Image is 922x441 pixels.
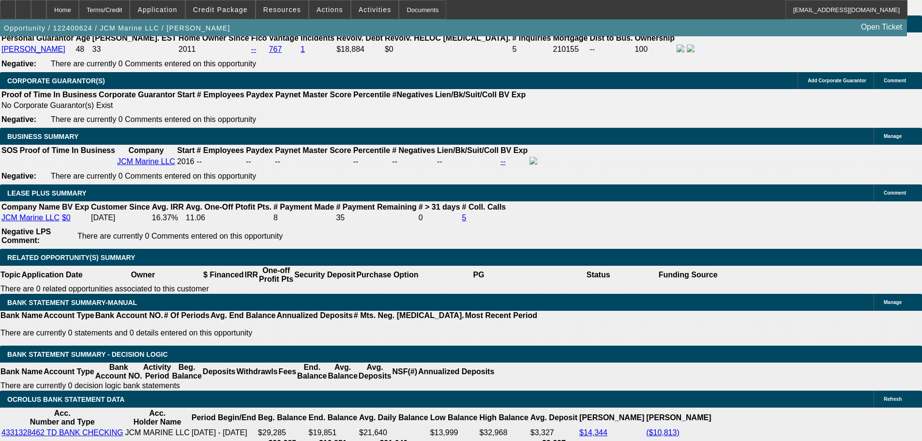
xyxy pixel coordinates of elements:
[677,45,684,52] img: facebook-icon.png
[419,266,538,284] th: PG
[392,363,418,381] th: NSF(#)
[177,91,195,99] b: Start
[351,0,399,19] button: Activities
[884,78,906,83] span: Comment
[275,157,351,166] div: --
[177,156,195,167] td: 2016
[51,115,256,123] span: There are currently 0 Comments entered on this opportunity
[499,91,526,99] b: BV Exp
[437,156,499,167] td: --
[1,409,123,427] th: Acc. Number and Type
[202,363,236,381] th: Deposits
[7,254,135,261] span: RELATED OPPORTUNITY(S) SUMMARY
[210,311,276,320] th: Avg. End Balance
[1,115,36,123] b: Negative:
[143,363,172,381] th: Activity Period
[263,6,301,14] span: Resources
[1,228,51,244] b: Negative LPS Comment:
[7,299,137,306] span: BANK STATEMENT SUMMARY-MANUAL
[646,428,680,437] a: ($10,813)
[137,6,177,14] span: Application
[435,91,497,99] b: Lien/Bk/Suit/Coll
[258,266,294,284] th: One-off Profit Pts
[251,34,267,42] b: Fico
[7,77,105,85] span: CORPORATE GUARANTOR(S)
[273,203,334,211] b: # Payment Made
[7,189,87,197] span: LEASE PLUS SUMMARY
[579,409,645,427] th: [PERSON_NAME]
[1,90,97,100] th: Proof of Time In Business
[553,34,588,42] b: Mortgage
[75,44,91,55] td: 48
[92,44,177,55] td: 33
[19,146,116,155] th: Proof of Time In Business
[359,409,429,427] th: Avg. Daily Balance
[276,311,353,320] th: Annualized Deposits
[1,203,60,211] b: Company Name
[589,44,634,55] td: --
[186,0,255,19] button: Credit Package
[1,213,60,222] a: JCM Marine LLC
[117,157,175,166] a: JCM Marine LLC
[530,428,578,438] td: $3,327
[479,409,529,427] th: High Balance
[301,45,305,53] a: 1
[171,363,202,381] th: Beg. Balance
[356,266,419,284] th: Purchase Option
[273,213,334,223] td: 8
[191,428,257,438] td: [DATE] - [DATE]
[658,266,718,284] th: Funding Source
[244,266,258,284] th: IRR
[359,428,429,438] td: $21,640
[462,213,467,222] a: 5
[124,428,190,438] td: JCM MARINE LLC
[128,146,164,154] b: Company
[418,363,495,381] th: Annualized Deposits
[95,311,164,320] th: Bank Account NO.
[1,172,36,180] b: Negative:
[512,44,551,55] td: 5
[177,146,195,154] b: Start
[335,213,417,223] td: 35
[99,91,175,99] b: Corporate Guarantor
[808,78,866,83] span: Add Corporate Guarantor
[309,0,350,19] button: Actions
[275,91,351,99] b: Paynet Master Score
[392,146,435,154] b: # Negatives
[327,363,358,381] th: Avg. Balance
[278,363,297,381] th: Fees
[124,409,190,427] th: Acc. Holder Name
[430,409,478,427] th: Low Balance
[393,91,434,99] b: #Negatives
[500,146,528,154] b: BV Exp
[1,101,530,110] td: No Corporate Guarantor(s) Exist
[246,146,273,154] b: Paydex
[353,311,465,320] th: # Mts. Neg. [MEDICAL_DATA].
[590,34,633,42] b: Dist to Bus.
[529,157,537,165] img: facebook-icon.png
[437,146,499,154] b: Lien/Bk/Suit/Coll
[185,213,272,223] td: 11.06
[62,203,89,211] b: BV Exp
[1,146,18,155] th: SOS
[21,266,83,284] th: Application Date
[308,428,358,438] td: $19,851
[4,24,230,32] span: Opportunity / 122400624 / JCM Marine LLC / [PERSON_NAME]
[1,428,123,437] a: 4331328462 TD BANK CHECKING
[245,156,273,167] td: --
[884,190,906,196] span: Comment
[95,363,143,381] th: Bank Account NO.
[512,34,551,42] b: # Inquiries
[308,409,358,427] th: End. Balance
[186,203,272,211] b: Avg. One-Off Ptofit Pts.
[884,300,902,305] span: Manage
[539,266,658,284] th: Status
[203,266,244,284] th: $ Financed
[884,134,902,139] span: Manage
[462,203,506,211] b: # Coll. Calls
[246,91,273,99] b: Paydex
[336,34,383,42] b: Revolv. Debt
[269,45,282,53] a: 767
[392,157,435,166] div: --
[634,44,675,55] td: 100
